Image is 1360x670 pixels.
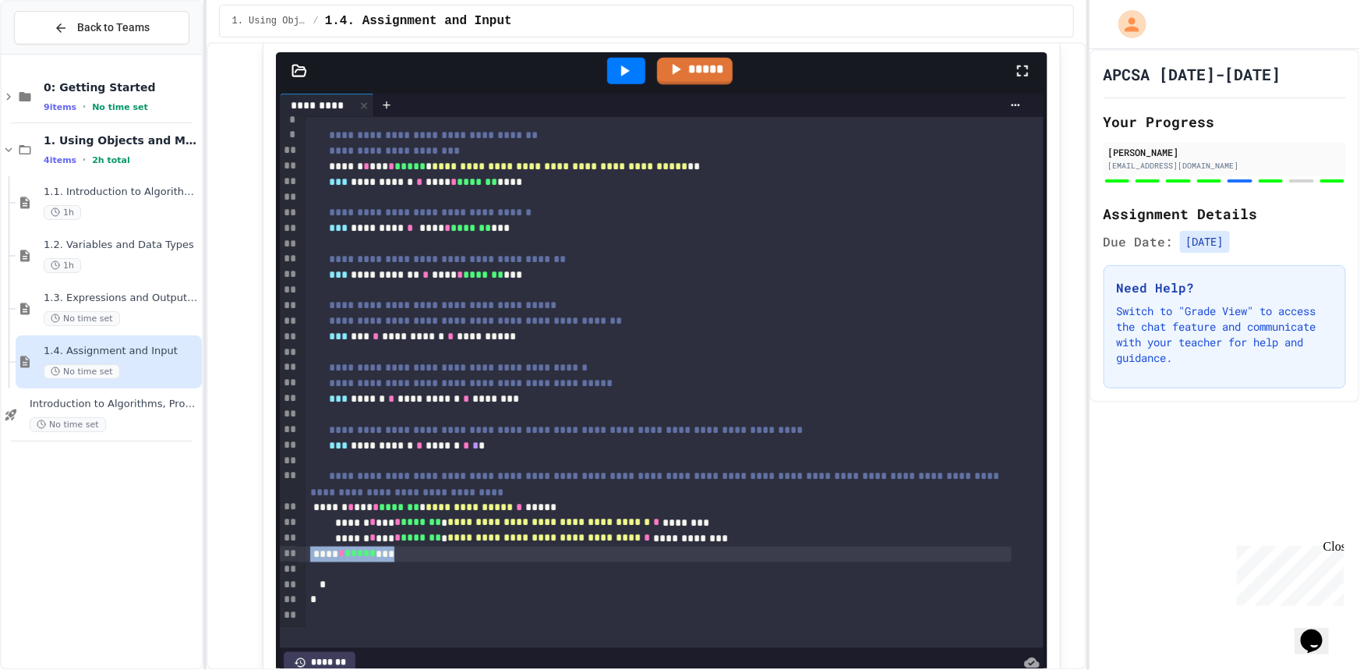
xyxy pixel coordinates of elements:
span: 4 items [44,155,76,165]
h2: Your Progress [1104,111,1346,133]
span: No time set [44,364,120,379]
h3: Need Help? [1117,278,1333,297]
span: 9 items [44,102,76,112]
span: 1h [44,205,81,220]
span: 1. Using Objects and Methods [44,133,199,147]
button: Back to Teams [14,11,189,44]
span: 1h [44,258,81,273]
span: 1.1. Introduction to Algorithms, Programming, and Compilers [44,186,199,199]
span: 1. Using Objects and Methods [232,15,307,27]
div: Chat with us now!Close [6,6,108,99]
span: • [83,101,86,113]
span: • [83,154,86,166]
h2: Assignment Details [1104,203,1346,225]
span: 2h total [92,155,130,165]
span: 1.3. Expressions and Output [New] [44,292,199,305]
iframe: chat widget [1231,540,1344,606]
span: No time set [92,102,148,112]
span: No time set [44,311,120,326]
iframe: chat widget [1295,608,1344,654]
span: Back to Teams [77,19,150,36]
span: 1.4. Assignment and Input [325,12,512,30]
span: Due Date: [1104,232,1174,251]
h1: APCSA [DATE]-[DATE] [1104,63,1281,85]
span: 1.4. Assignment and Input [44,345,199,358]
div: [PERSON_NAME] [1108,145,1341,159]
span: No time set [30,417,106,432]
span: / [313,15,319,27]
div: [EMAIL_ADDRESS][DOMAIN_NAME] [1108,160,1341,172]
span: [DATE] [1180,231,1230,253]
span: 1.2. Variables and Data Types [44,239,199,252]
p: Switch to "Grade View" to access the chat feature and communicate with your teacher for help and ... [1117,303,1333,366]
span: 0: Getting Started [44,80,199,94]
span: Introduction to Algorithms, Programming, and Compilers [30,398,199,411]
div: My Account [1102,6,1150,42]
